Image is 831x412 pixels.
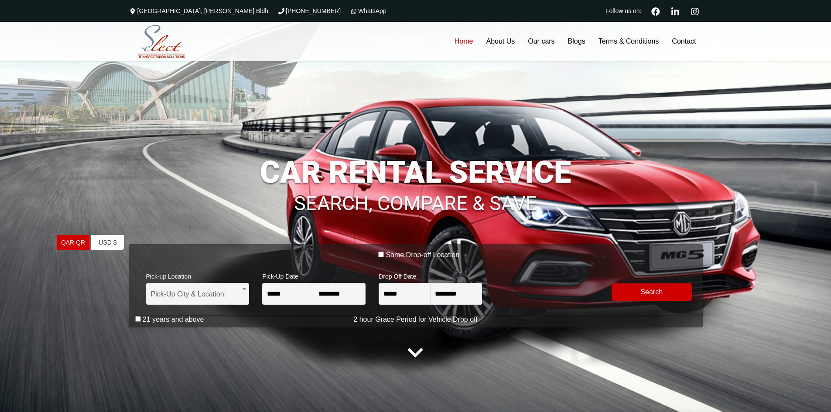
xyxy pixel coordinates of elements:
[668,6,683,16] a: Linkedin
[146,283,250,305] span: Pick-Up City & Location:
[561,22,592,61] a: Blogs
[386,251,459,259] label: Same Drop-off Location
[129,180,703,214] h1: SEARCH, COMPARE & SAVE
[479,22,521,61] a: About Us
[687,6,703,16] a: Instagram
[349,7,386,14] a: WhatsApp
[146,267,250,283] span: Pick-up Location
[379,267,482,283] span: Drop Off Date
[521,22,561,61] a: Our cars
[57,235,89,250] a: QAR QR
[151,283,245,305] span: Pick-Up City & Location:
[262,267,366,283] span: Pick-Up Date
[131,23,192,61] img: Select Rent a Car
[143,315,204,324] label: 21 years and above
[129,157,703,187] h1: CAR RENTAL SERVICE
[129,314,703,325] p: 2 hour Grace Period for Vehicle Drop off
[665,22,702,61] a: Contact
[448,22,480,61] a: Home
[91,235,124,250] a: USD $
[648,6,663,16] a: Facebook
[612,283,692,301] button: Modify Search
[592,22,666,61] a: Terms & Conditions
[277,7,341,14] a: [PHONE_NUMBER]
